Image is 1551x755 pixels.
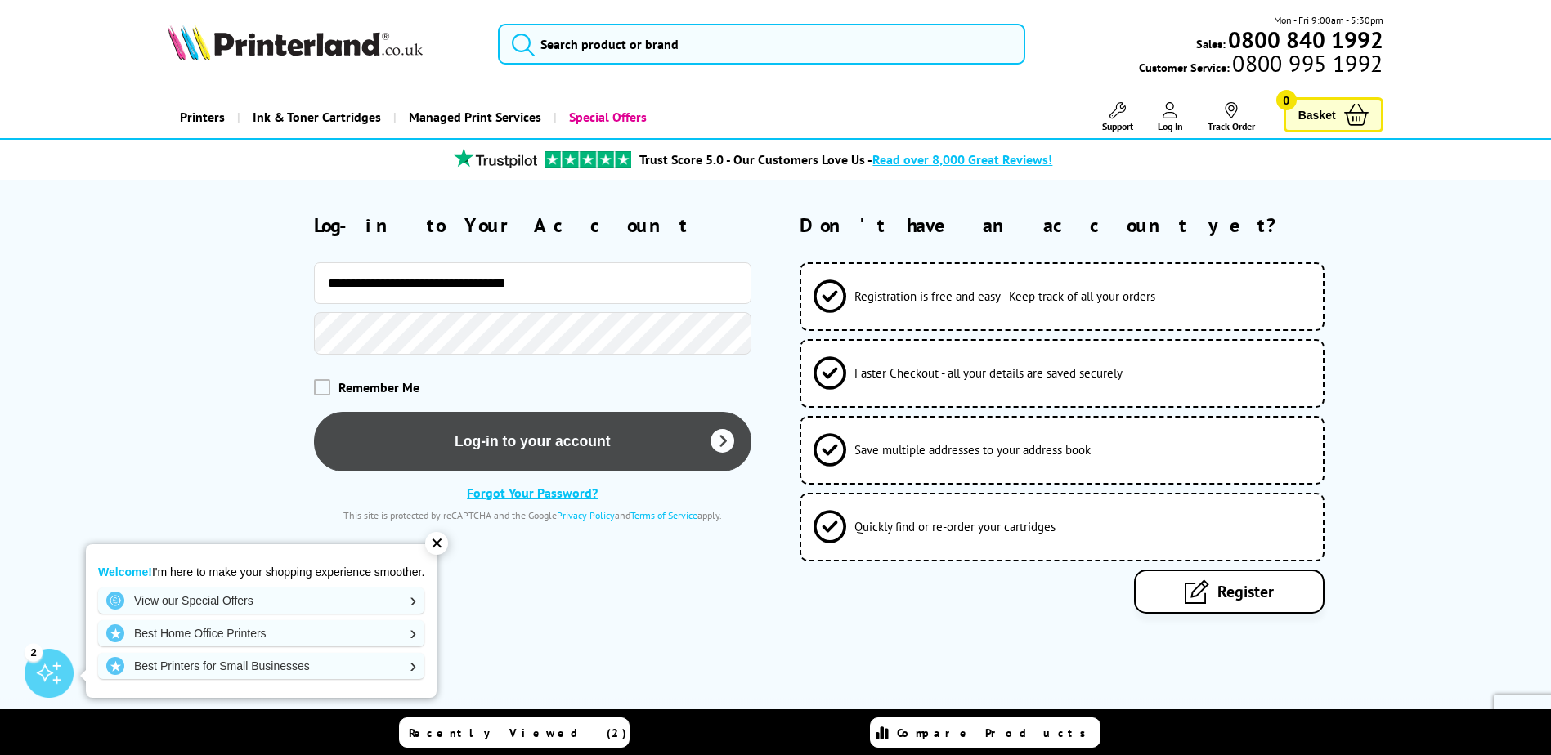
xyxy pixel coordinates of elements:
[1217,581,1274,602] span: Register
[98,620,424,646] a: Best Home Office Printers
[253,96,381,138] span: Ink & Toner Cartridges
[1134,570,1325,614] a: Register
[314,212,751,238] h2: Log-in to Your Account
[314,509,751,521] div: This site is protected by reCAPTCHA and the Google and apply.
[1230,56,1383,71] span: 0800 995 1992
[1298,104,1336,126] span: Basket
[1208,102,1255,132] a: Track Order
[338,379,419,395] span: Remember Me
[1284,97,1383,132] a: Basket 0
[1102,102,1133,132] a: Support
[98,587,424,614] a: View our Special Offers
[1228,25,1383,55] b: 0800 840 1992
[98,653,424,679] a: Best Printers for Small Businesses
[1196,36,1226,51] span: Sales:
[1226,32,1383,47] a: 0800 840 1992
[1276,90,1297,110] span: 0
[854,519,1056,534] span: Quickly find or re-order your cartridges
[639,151,1052,168] a: Trust Score 5.0 - Our Customers Love Us -Read over 8,000 Great Reviews!
[168,96,237,138] a: Printers
[98,565,152,579] strong: Welcome!
[854,288,1155,304] span: Registration is free and easy - Keep track of all your orders
[870,717,1100,748] a: Compare Products
[872,151,1052,168] span: Read over 8,000 Great Reviews!
[854,365,1123,381] span: Faster Checkout - all your details are saved securely
[168,25,423,60] img: Printerland Logo
[1274,12,1383,28] span: Mon - Fri 9:00am - 5:30pm
[467,485,598,501] a: Forgot Your Password?
[545,151,631,168] img: trustpilot rating
[98,565,424,579] p: I'm here to make your shopping experience smoother.
[1158,120,1183,132] span: Log In
[897,726,1095,740] span: Compare Products
[399,717,630,748] a: Recently Viewed (2)
[168,25,477,64] a: Printerland Logo
[446,148,545,168] img: trustpilot rating
[1102,120,1133,132] span: Support
[498,24,1025,65] input: Search product or brand
[425,532,448,555] div: ✕
[393,96,554,138] a: Managed Print Services
[557,509,615,521] a: Privacy Policy
[1158,102,1183,132] a: Log In
[314,412,751,471] button: Log-in to your account
[1139,56,1383,75] span: Customer Service:
[630,509,697,521] a: Terms of Service
[409,726,627,740] span: Recently Viewed (2)
[554,96,659,138] a: Special Offers
[237,96,393,138] a: Ink & Toner Cartridges
[854,442,1091,458] span: Save multiple addresses to your address book
[25,643,43,661] div: 2
[800,212,1383,238] h2: Don't have an account yet?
